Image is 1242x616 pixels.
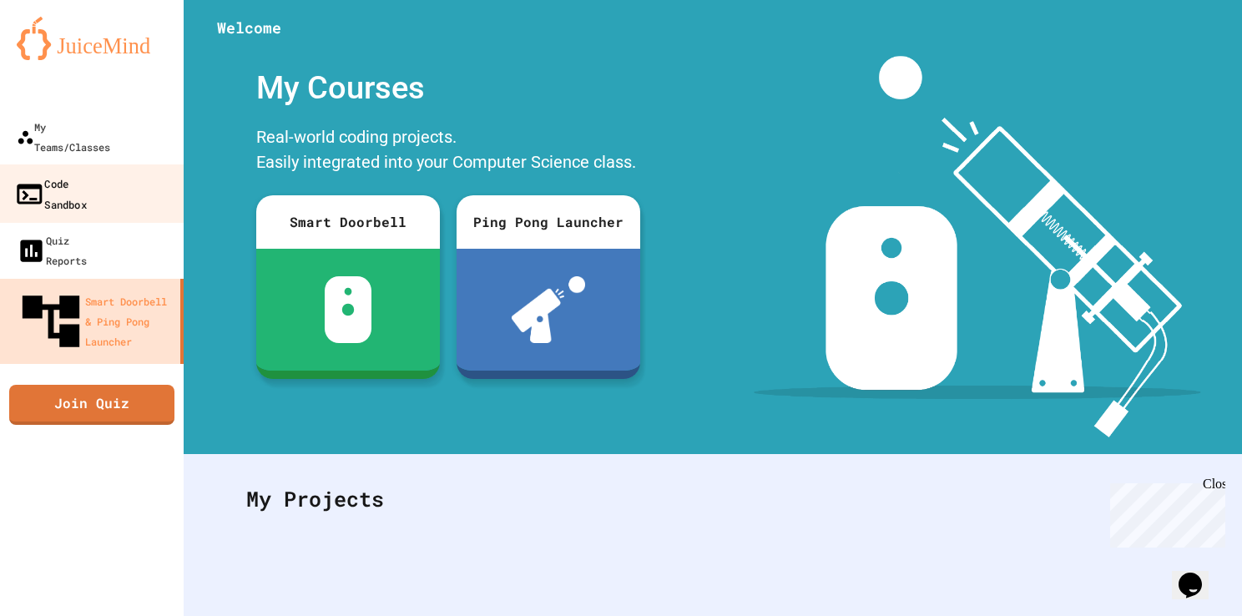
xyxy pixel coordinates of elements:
div: Smart Doorbell [256,195,440,249]
div: My Teams/Classes [17,117,110,157]
img: banner-image-my-projects.png [754,56,1201,437]
div: My Projects [230,467,1196,532]
div: Chat with us now!Close [7,7,115,106]
img: sdb-white.svg [325,276,372,343]
a: Join Quiz [9,385,174,425]
div: Smart Doorbell & Ping Pong Launcher [17,287,174,356]
img: logo-orange.svg [17,17,167,60]
div: Real-world coding projects. Easily integrated into your Computer Science class. [248,120,649,183]
div: My Courses [248,56,649,120]
iframe: chat widget [1103,477,1225,548]
div: Quiz Reports [17,230,87,270]
div: Code Sandbox [14,173,87,214]
img: ppl-with-ball.png [512,276,586,343]
div: Ping Pong Launcher [457,195,640,249]
iframe: chat widget [1172,549,1225,599]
